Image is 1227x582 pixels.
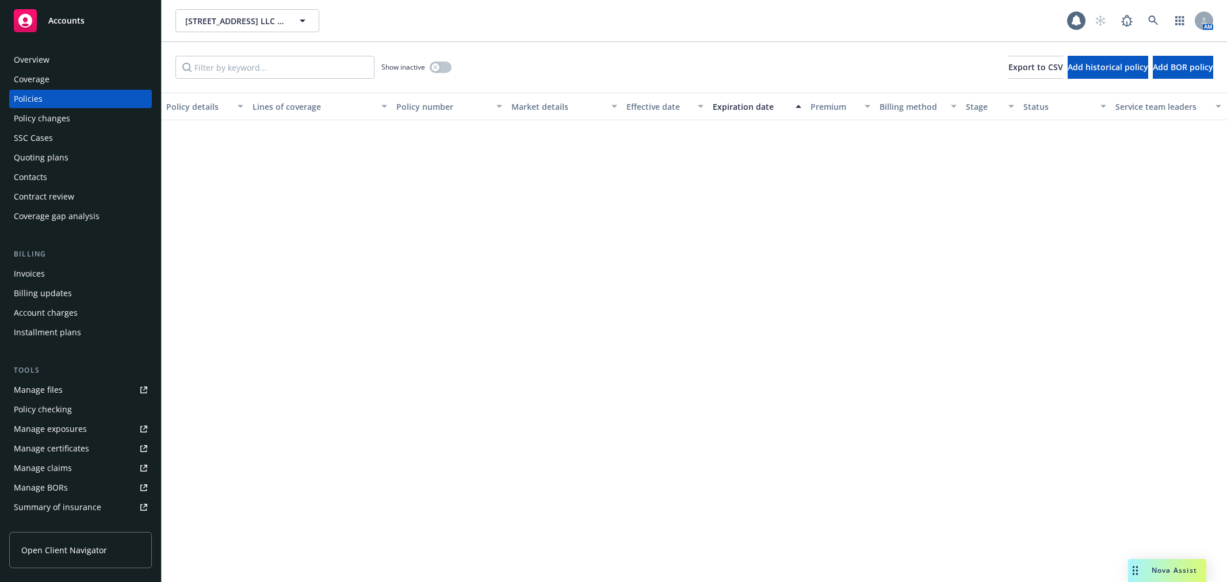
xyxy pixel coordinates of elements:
a: Search [1142,9,1165,32]
button: Stage [961,93,1019,120]
a: Policies [9,90,152,108]
div: Status [1023,101,1094,113]
button: Billing method [875,93,961,120]
div: Policy details [166,101,231,113]
div: Lines of coverage [253,101,374,113]
div: Policies [14,90,43,108]
a: Billing updates [9,284,152,303]
div: Quoting plans [14,148,68,167]
div: Expiration date [713,101,789,113]
a: Policy AI ingestions [9,518,152,536]
button: [STREET_ADDRESS] LLC & [STREET_ADDRESS][PERSON_NAME] LLC (Previously School Apparel Inc) [175,9,319,32]
div: Billing [9,248,152,260]
div: Overview [14,51,49,69]
div: Billing updates [14,284,72,303]
span: Add historical policy [1068,62,1148,72]
button: Expiration date [708,93,806,120]
span: Nova Assist [1152,565,1197,575]
div: Policy changes [14,109,70,128]
a: Summary of insurance [9,498,152,516]
button: Policy number [392,93,507,120]
a: Manage claims [9,459,152,477]
div: Policy AI ingestions [14,518,87,536]
div: Manage files [14,381,63,399]
button: Add historical policy [1068,56,1148,79]
button: Nova Assist [1128,559,1206,582]
div: Account charges [14,304,78,322]
button: Service team leaders [1111,93,1226,120]
input: Filter by keyword... [175,56,374,79]
button: Policy details [162,93,248,120]
div: Coverage gap analysis [14,207,100,225]
a: Manage exposures [9,420,152,438]
div: Manage BORs [14,478,68,497]
a: Accounts [9,5,152,37]
a: Manage BORs [9,478,152,497]
span: Add BOR policy [1153,62,1213,72]
button: Lines of coverage [248,93,392,120]
a: SSC Cases [9,129,152,147]
div: Stage [966,101,1002,113]
div: Contacts [14,168,47,186]
div: Invoices [14,265,45,283]
div: Manage exposures [14,420,87,438]
a: Contacts [9,168,152,186]
a: Policy checking [9,400,152,419]
div: Effective date [626,101,691,113]
a: Manage files [9,381,152,399]
a: Quoting plans [9,148,152,167]
div: Policy checking [14,400,72,419]
button: Market details [507,93,622,120]
div: Drag to move [1128,559,1142,582]
span: Open Client Navigator [21,544,107,556]
div: Policy number [396,101,490,113]
button: Add BOR policy [1153,56,1213,79]
a: Report a Bug [1115,9,1138,32]
a: Switch app [1168,9,1191,32]
div: Market details [511,101,605,113]
div: Manage claims [14,459,72,477]
span: Accounts [48,16,85,25]
a: Overview [9,51,152,69]
button: Premium [806,93,875,120]
div: SSC Cases [14,129,53,147]
a: Manage certificates [9,439,152,458]
span: [STREET_ADDRESS] LLC & [STREET_ADDRESS][PERSON_NAME] LLC (Previously School Apparel Inc) [185,15,285,27]
button: Export to CSV [1008,56,1063,79]
a: Installment plans [9,323,152,342]
div: Billing method [880,101,944,113]
button: Status [1019,93,1111,120]
span: Export to CSV [1008,62,1063,72]
div: Coverage [14,70,49,89]
div: Service team leaders [1115,101,1209,113]
a: Policy changes [9,109,152,128]
a: Account charges [9,304,152,322]
div: Summary of insurance [14,498,101,516]
a: Coverage [9,70,152,89]
span: Show inactive [381,62,425,72]
button: Effective date [622,93,708,120]
a: Invoices [9,265,152,283]
a: Start snowing [1089,9,1112,32]
a: Coverage gap analysis [9,207,152,225]
div: Premium [811,101,858,113]
div: Installment plans [14,323,81,342]
div: Tools [9,365,152,376]
div: Contract review [14,187,74,206]
a: Contract review [9,187,152,206]
div: Manage certificates [14,439,89,458]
